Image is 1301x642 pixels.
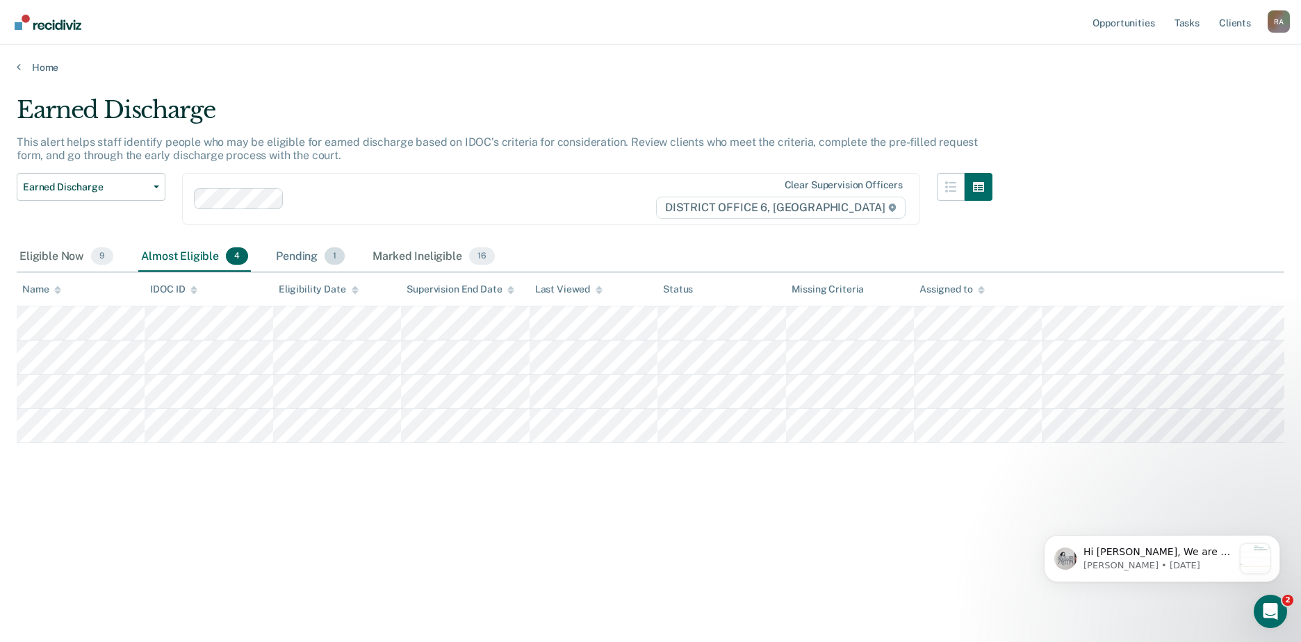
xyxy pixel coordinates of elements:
span: Earned Discharge [23,181,148,193]
div: R A [1268,10,1290,33]
iframe: Intercom notifications message [1023,507,1301,604]
a: Home [17,61,1284,74]
button: Earned Discharge [17,173,165,201]
div: Eligibility Date [279,283,359,295]
button: Profile dropdown button [1268,10,1290,33]
div: Name [22,283,61,295]
div: IDOC ID [150,283,197,295]
div: Missing Criteria [792,283,865,295]
span: 9 [91,247,113,265]
div: Pending1 [273,242,347,272]
span: 1 [325,247,345,265]
div: Eligible Now9 [17,242,116,272]
div: Status [663,283,693,295]
iframe: Intercom live chat [1254,595,1287,628]
span: 2 [1282,595,1293,606]
div: Last Viewed [535,283,603,295]
span: DISTRICT OFFICE 6, [GEOGRAPHIC_DATA] [656,197,906,219]
span: 16 [469,247,495,265]
div: Earned Discharge [17,96,992,135]
div: Almost Eligible4 [138,242,251,272]
img: Recidiviz [15,15,81,30]
p: This alert helps staff identify people who may be eligible for earned discharge based on IDOC’s c... [17,135,978,162]
span: 4 [226,247,248,265]
div: Assigned to [919,283,985,295]
div: Marked Ineligible16 [370,242,497,272]
div: Clear supervision officers [785,179,903,191]
div: Supervision End Date [407,283,514,295]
